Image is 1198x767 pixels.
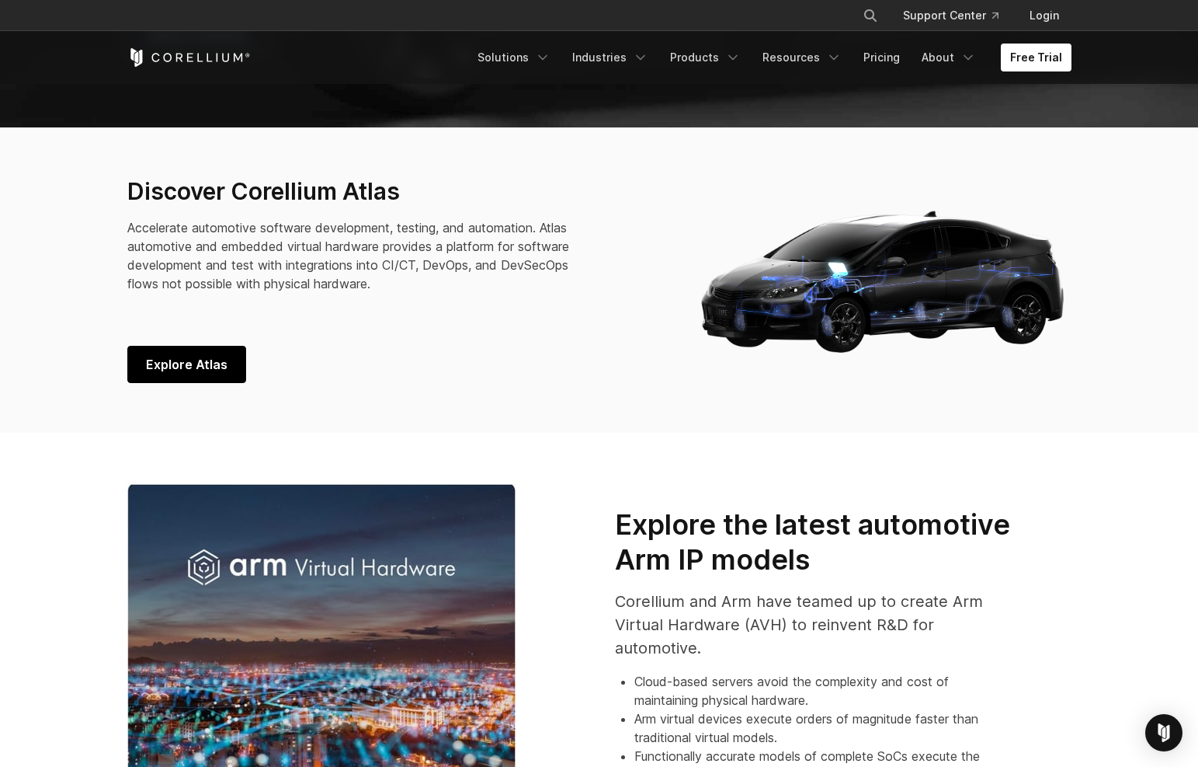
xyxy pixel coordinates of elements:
[753,44,851,71] a: Resources
[615,592,983,657] span: Corellium and Arm have teamed up to create Arm Virtual Hardware (AVH) to reinvent R&D for automot...
[634,672,1012,709] li: Cloud-based servers avoid the complexity and cost of maintaining physical hardware.
[127,177,589,207] h3: Discover Corellium Atlas
[844,2,1071,30] div: Navigation Menu
[856,2,884,30] button: Search
[615,507,1012,577] h3: Explore the latest automotive Arm IP models
[468,44,1071,71] div: Navigation Menu
[127,346,246,383] a: Explore Atlas
[891,2,1011,30] a: Support Center
[1001,44,1071,71] a: Free Trial
[854,44,909,71] a: Pricing
[563,44,658,71] a: Industries
[127,48,251,67] a: Corellium Home
[146,355,227,374] span: Explore Atlas
[634,709,1012,747] li: Arm virtual devices execute orders of magnitude faster than traditional virtual models.
[468,44,560,71] a: Solutions
[1145,714,1182,751] div: Open Intercom Messenger
[127,218,589,293] p: Accelerate automotive software development, testing, and automation. Atlas automotive and embedde...
[661,44,750,71] a: Products
[1017,2,1071,30] a: Login
[696,200,1071,361] img: Corellium_Hero_Atlas_Header
[912,44,985,71] a: About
